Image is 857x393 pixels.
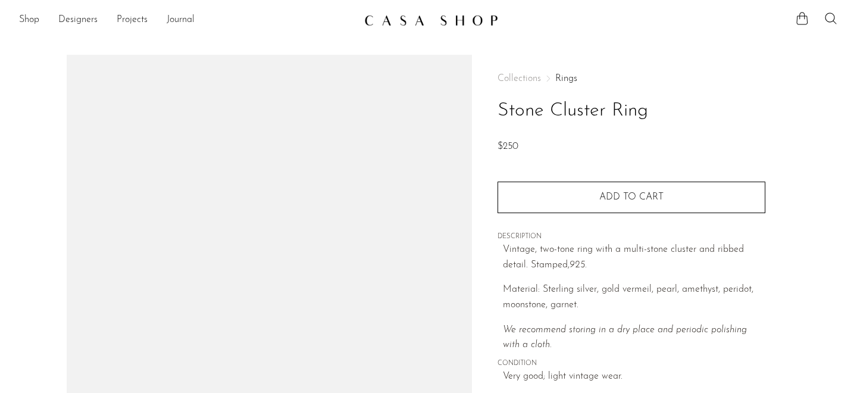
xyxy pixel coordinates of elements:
[58,13,98,28] a: Designers
[19,10,355,30] ul: NEW HEADER MENU
[19,13,39,28] a: Shop
[570,260,587,270] em: 925.
[498,74,765,83] nav: Breadcrumbs
[503,325,747,350] em: We recommend storing in a dry place and periodic polishing with a cloth.
[498,358,765,369] span: CONDITION
[498,232,765,242] span: DESCRIPTION
[503,282,765,313] p: Material: Sterling silver, gold vermeil, pearl, amethyst, peridot, moonstone, garnet.
[503,242,765,273] p: Vintage, two-tone ring with a multi-stone cluster and ribbed detail. Stamped,
[498,142,518,151] span: $250
[555,74,577,83] a: Rings
[498,182,765,213] button: Add to cart
[503,369,765,385] span: Very good; light vintage wear.
[498,74,541,83] span: Collections
[167,13,195,28] a: Journal
[498,96,765,126] h1: Stone Cluster Ring
[19,10,355,30] nav: Desktop navigation
[117,13,148,28] a: Projects
[599,192,664,202] span: Add to cart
